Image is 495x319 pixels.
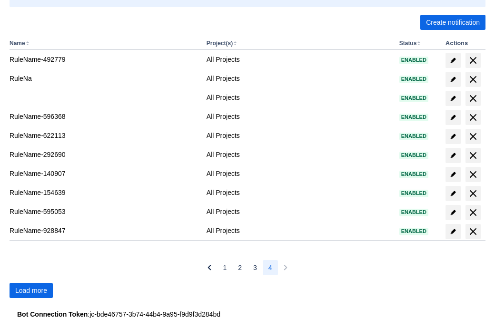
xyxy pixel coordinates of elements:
div: RuleNa [10,74,199,83]
div: : jc-bde46757-3b74-44b4-9a95-f9d9f3d284bd [17,309,478,319]
strong: Bot Connection Token [17,310,88,318]
div: All Projects [207,93,392,102]
span: edit [449,95,457,102]
span: edit [449,152,457,159]
span: delete [467,112,479,123]
button: Page 4 [263,260,278,275]
div: RuleName-622113 [10,131,199,140]
span: Enabled [399,96,428,101]
button: Page 1 [217,260,232,275]
span: 2 [238,260,242,275]
span: Enabled [399,115,428,120]
span: delete [467,55,479,66]
span: Enabled [399,191,428,196]
span: delete [467,93,479,104]
div: All Projects [207,169,392,178]
button: Next [278,260,293,275]
span: edit [449,76,457,83]
div: RuleName-154639 [10,188,199,197]
div: All Projects [207,226,392,235]
span: edit [449,114,457,121]
span: 4 [268,260,272,275]
span: edit [449,133,457,140]
div: All Projects [207,55,392,64]
span: edit [449,171,457,178]
div: All Projects [207,112,392,121]
div: RuleName-595053 [10,207,199,216]
span: edit [449,228,457,235]
button: Status [399,40,417,47]
span: Enabled [399,153,428,158]
span: edit [449,57,457,64]
span: Enabled [399,58,428,63]
button: Previous [202,260,217,275]
div: RuleName-492779 [10,55,199,64]
div: All Projects [207,207,392,216]
div: RuleName-292690 [10,150,199,159]
span: delete [467,74,479,85]
div: All Projects [207,188,392,197]
div: All Projects [207,150,392,159]
span: 1 [223,260,227,275]
th: Actions [442,38,485,50]
span: delete [467,207,479,218]
span: Enabled [399,229,428,234]
span: Enabled [399,77,428,82]
div: RuleName-596368 [10,112,199,121]
div: All Projects [207,74,392,83]
span: delete [467,188,479,199]
button: Load more [10,283,53,298]
div: RuleName-928847 [10,226,199,235]
button: Page 3 [247,260,263,275]
nav: Pagination [202,260,293,275]
span: delete [467,169,479,180]
span: delete [467,226,479,237]
button: Create notification [420,15,485,30]
div: All Projects [207,131,392,140]
div: RuleName-140907 [10,169,199,178]
button: Project(s) [207,40,233,47]
span: Load more [15,283,47,298]
span: Enabled [399,134,428,139]
span: 3 [253,260,257,275]
button: Page 2 [232,260,247,275]
span: Enabled [399,172,428,177]
span: edit [449,190,457,197]
span: Create notification [426,15,480,30]
span: delete [467,131,479,142]
span: edit [449,209,457,216]
span: delete [467,150,479,161]
button: Name [10,40,25,47]
span: Enabled [399,210,428,215]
